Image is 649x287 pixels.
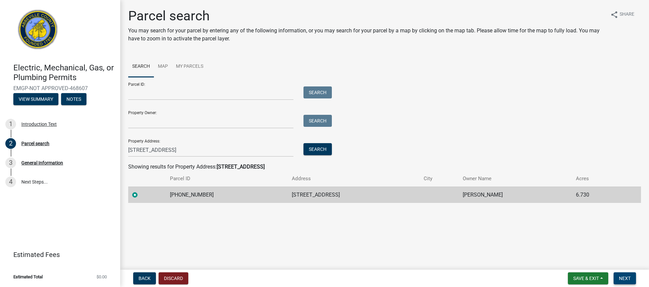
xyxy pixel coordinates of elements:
h1: Parcel search [128,8,605,24]
td: [STREET_ADDRESS] [288,187,420,203]
button: Next [614,272,636,284]
button: Search [303,115,332,127]
button: Save & Exit [568,272,608,284]
th: Owner Name [459,171,572,187]
a: Estimated Fees [5,248,110,261]
button: Back [133,272,156,284]
strong: [STREET_ADDRESS] [217,164,265,170]
span: Share [620,11,634,19]
div: Showing results for Property Address: [128,163,641,171]
th: City [420,171,459,187]
p: You may search for your parcel by entering any of the following information, or you may search fo... [128,27,605,43]
td: [PERSON_NAME] [459,187,572,203]
wm-modal-confirm: Summary [13,97,58,102]
button: View Summary [13,93,58,105]
th: Acres [572,171,622,187]
button: Notes [61,93,86,105]
div: General Information [21,161,63,165]
span: EMGP-NOT APPROVED-468607 [13,85,107,91]
span: Next [619,276,631,281]
td: [PHONE_NUMBER] [166,187,288,203]
a: My Parcels [172,56,207,77]
button: Search [303,143,332,155]
img: Abbeville County, South Carolina [13,7,62,56]
a: Search [128,56,154,77]
h4: Electric, Mechanical, Gas, or Plumbing Permits [13,63,115,82]
span: Estimated Total [13,275,43,279]
button: shareShare [605,8,640,21]
div: 3 [5,158,16,168]
button: Search [303,86,332,98]
span: Save & Exit [573,276,599,281]
div: 2 [5,138,16,149]
i: share [610,11,618,19]
a: Map [154,56,172,77]
div: 1 [5,119,16,129]
th: Address [288,171,420,187]
th: Parcel ID [166,171,288,187]
div: Parcel search [21,141,49,146]
td: 6.730 [572,187,622,203]
button: Discard [159,272,188,284]
span: Back [139,276,151,281]
wm-modal-confirm: Notes [61,97,86,102]
div: Introduction Text [21,122,57,126]
span: $0.00 [96,275,107,279]
div: 4 [5,177,16,187]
